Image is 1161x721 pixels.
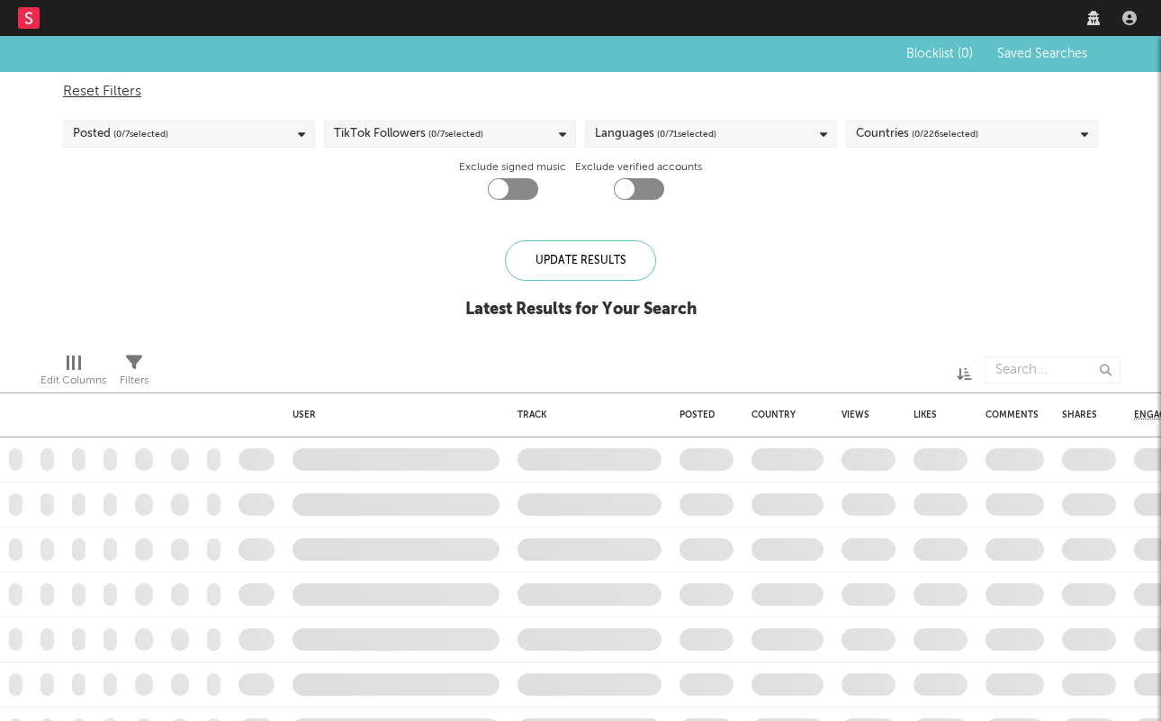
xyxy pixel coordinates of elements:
[913,410,940,420] div: Likes
[465,299,697,320] div: Latest Results for Your Search
[40,347,106,400] div: Edit Columns
[73,123,168,145] div: Posted
[505,240,656,281] div: Update Results
[517,410,652,420] div: Track
[958,48,973,60] span: ( 0 )
[575,157,702,178] label: Exclude verified accounts
[751,410,814,420] div: Country
[120,347,148,400] div: Filters
[679,410,724,420] div: Posted
[856,123,978,145] div: Countries
[912,123,978,145] span: ( 0 / 226 selected)
[985,410,1039,420] div: Comments
[428,123,483,145] span: ( 0 / 7 selected)
[120,370,148,392] div: Filters
[595,123,716,145] div: Languages
[657,123,716,145] span: ( 0 / 71 selected)
[334,123,483,145] div: TikTok Followers
[1062,410,1097,420] div: Shares
[906,48,973,60] span: Blocklist
[992,47,1091,61] button: Saved Searches
[997,48,1091,60] span: Saved Searches
[40,370,106,392] div: Edit Columns
[292,410,490,420] div: User
[63,81,1098,103] div: Reset Filters
[985,356,1120,383] input: Search...
[841,410,869,420] div: Views
[113,123,168,145] span: ( 0 / 7 selected)
[459,157,566,178] label: Exclude signed music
